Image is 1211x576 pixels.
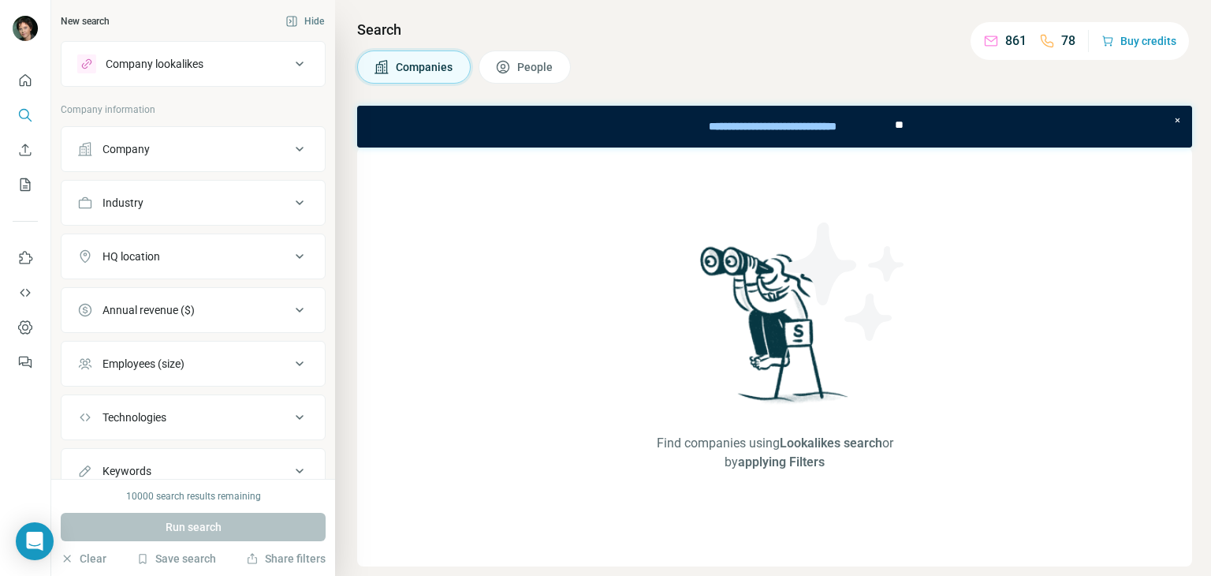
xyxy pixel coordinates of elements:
p: 861 [1005,32,1027,50]
span: People [517,59,554,75]
img: Surfe Illustration - Woman searching with binoculars [693,242,857,418]
button: Keywords [61,452,325,490]
div: New search [61,14,110,28]
div: HQ location [102,249,160,264]
button: Buy credits [1101,30,1176,52]
div: Industry [102,195,143,211]
button: Company lookalikes [61,45,325,83]
button: Company [61,130,325,168]
button: Quick start [13,66,38,95]
span: Find companies using or by [647,434,903,472]
button: Dashboard [13,313,38,342]
button: Search [13,101,38,129]
img: Avatar [13,16,38,41]
button: Hide [274,9,335,33]
button: Technologies [61,398,325,436]
iframe: Banner [357,106,1192,148]
div: Technologies [102,410,166,425]
button: Use Surfe API [13,279,38,307]
span: applying Filters [738,454,825,469]
button: Enrich CSV [13,136,38,164]
p: 78 [1061,32,1075,50]
button: Clear [61,551,106,567]
div: 10000 search results remaining [126,489,261,503]
div: Open Intercom Messenger [16,522,54,560]
h4: Search [357,19,1192,41]
button: Employees (size) [61,345,325,383]
div: Employees (size) [102,356,184,372]
button: Industry [61,184,325,222]
p: Company information [61,103,326,117]
button: Use Surfe on LinkedIn [13,244,38,272]
span: Lookalikes search [780,436,882,451]
button: Save search [136,551,216,567]
img: Surfe Illustration - Stars [775,211,917,353]
button: Feedback [13,348,38,376]
span: Companies [396,59,454,75]
div: Annual revenue ($) [102,302,195,318]
button: HQ location [61,238,325,275]
button: My lists [13,170,38,199]
button: Annual revenue ($) [61,291,325,329]
div: Keywords [102,463,151,479]
div: Company lookalikes [106,56,203,72]
button: Share filters [246,551,326,567]
div: Company [102,141,150,157]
